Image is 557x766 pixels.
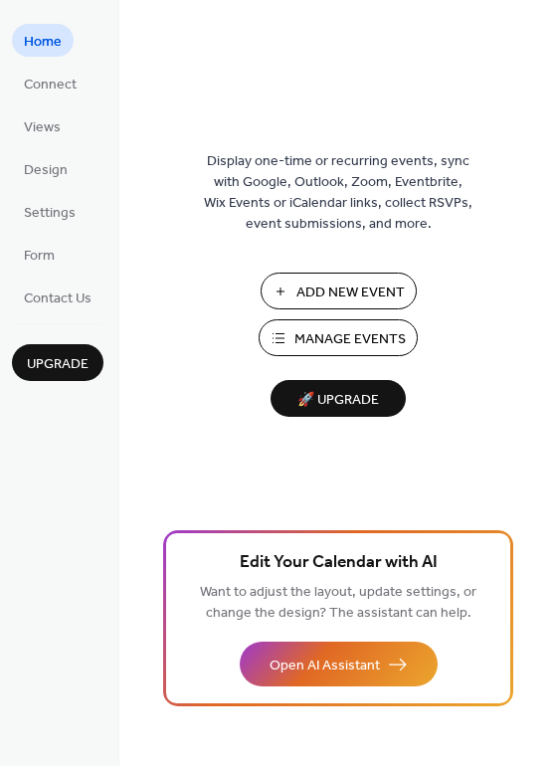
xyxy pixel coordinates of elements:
[270,656,380,676] span: Open AI Assistant
[12,109,73,142] a: Views
[200,579,476,627] span: Want to adjust the layout, update settings, or change the design? The assistant can help.
[296,283,405,303] span: Add New Event
[24,203,76,224] span: Settings
[12,281,103,313] a: Contact Us
[240,549,438,577] span: Edit Your Calendar with AI
[24,117,61,138] span: Views
[12,344,103,381] button: Upgrade
[204,151,472,235] span: Display one-time or recurring events, sync with Google, Outlook, Zoom, Eventbrite, Wix Events or ...
[12,195,88,228] a: Settings
[261,273,417,309] button: Add New Event
[240,642,438,686] button: Open AI Assistant
[12,24,74,57] a: Home
[12,152,80,185] a: Design
[24,246,55,267] span: Form
[282,387,394,414] span: 🚀 Upgrade
[12,238,67,271] a: Form
[24,75,77,96] span: Connect
[294,329,406,350] span: Manage Events
[24,288,92,309] span: Contact Us
[24,160,68,181] span: Design
[24,32,62,53] span: Home
[259,319,418,356] button: Manage Events
[12,67,89,99] a: Connect
[271,380,406,417] button: 🚀 Upgrade
[27,354,89,375] span: Upgrade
